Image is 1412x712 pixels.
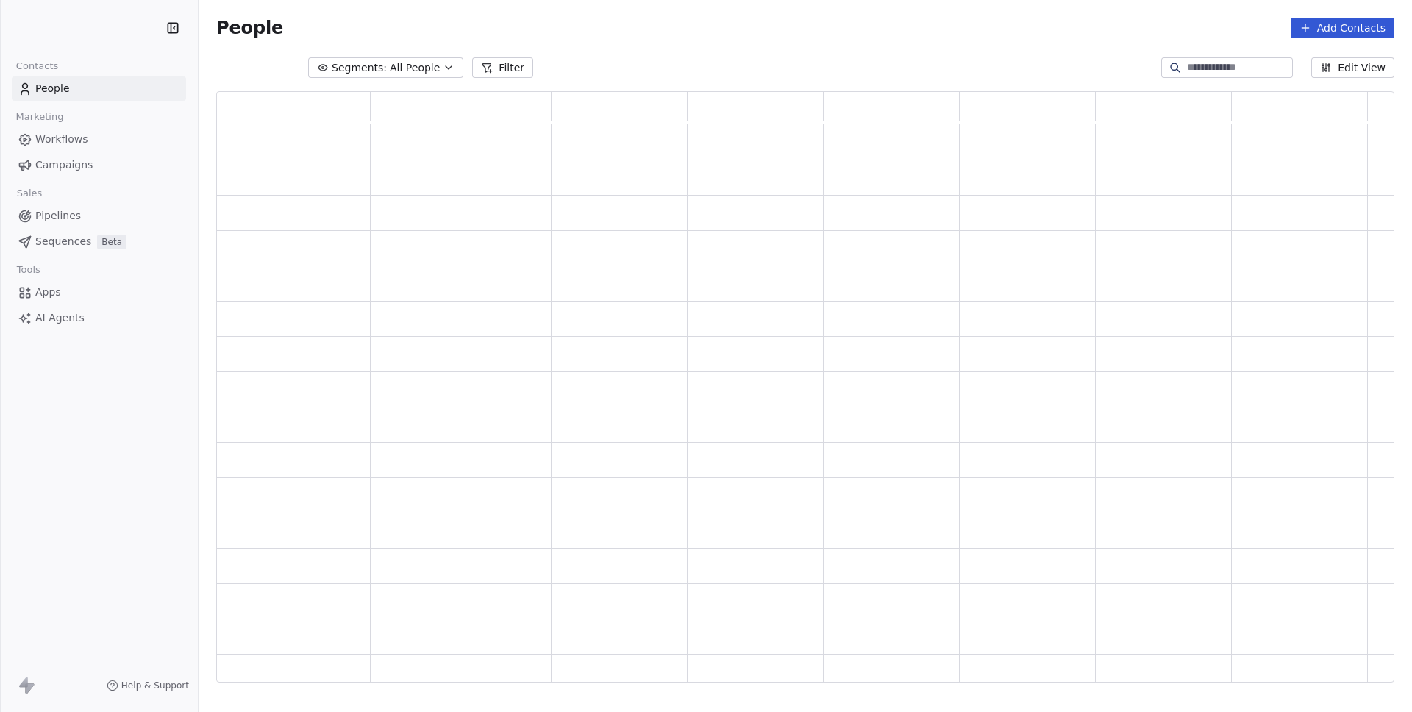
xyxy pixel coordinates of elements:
[35,310,85,326] span: AI Agents
[10,259,46,281] span: Tools
[121,680,189,691] span: Help & Support
[35,157,93,173] span: Campaigns
[472,57,533,78] button: Filter
[332,60,387,76] span: Segments:
[12,306,186,330] a: AI Agents
[12,204,186,228] a: Pipelines
[12,76,186,101] a: People
[35,81,70,96] span: People
[35,208,81,224] span: Pipelines
[12,229,186,254] a: SequencesBeta
[390,60,440,76] span: All People
[97,235,126,249] span: Beta
[35,285,61,300] span: Apps
[107,680,189,691] a: Help & Support
[10,106,70,128] span: Marketing
[35,234,91,249] span: Sequences
[10,182,49,204] span: Sales
[12,280,186,305] a: Apps
[216,17,283,39] span: People
[10,55,65,77] span: Contacts
[1291,18,1394,38] button: Add Contacts
[12,153,186,177] a: Campaigns
[12,127,186,152] a: Workflows
[1311,57,1394,78] button: Edit View
[35,132,88,147] span: Workflows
